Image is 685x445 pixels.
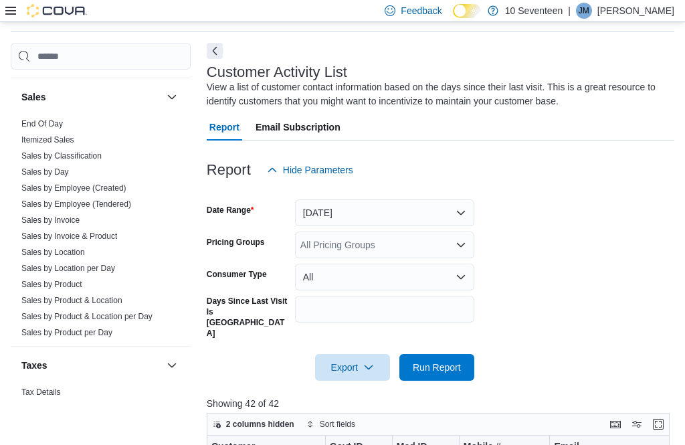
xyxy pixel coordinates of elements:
label: Days Since Last Visit Is [GEOGRAPHIC_DATA] [207,296,290,339]
h3: Report [207,162,251,178]
input: Dark Mode [453,4,481,18]
div: Jeremy Mead [576,3,592,19]
p: [PERSON_NAME] [597,3,674,19]
span: Email Subscription [256,114,340,141]
a: Sales by Classification [21,151,102,161]
label: Date Range [207,205,254,215]
button: Taxes [164,357,180,373]
a: Sales by Location [21,248,85,257]
a: Sales by Day [21,167,69,177]
button: 2 columns hidden [207,416,300,432]
button: Open list of options [456,240,466,250]
label: Pricing Groups [207,237,265,248]
span: Sort fields [320,419,355,430]
a: Tax Details [21,387,61,397]
button: Sales [21,90,161,104]
a: Sales by Product & Location [21,296,122,305]
a: Sales by Employee (Tendered) [21,199,131,209]
div: View a list of customer contact information based on the days since their last visit. This is a g... [207,80,668,108]
a: Sales by Product [21,280,82,289]
span: JM [579,3,589,19]
span: Report [209,114,239,141]
p: 10 Seventeen [505,3,563,19]
button: Taxes [21,359,161,372]
h3: Taxes [21,359,47,372]
p: Showing 42 of 42 [207,397,674,410]
a: Sales by Invoice & Product [21,232,117,241]
a: Sales by Location per Day [21,264,115,273]
button: All [295,264,474,290]
div: Sales [11,116,191,346]
button: Export [315,354,390,381]
span: Feedback [401,4,442,17]
button: Enter fullscreen [650,416,666,432]
button: Run Report [399,354,474,381]
span: Run Report [413,361,461,374]
a: End Of Day [21,119,63,128]
h3: Sales [21,90,46,104]
a: Sales by Product per Day [21,328,112,337]
button: [DATE] [295,199,474,226]
button: Sort fields [301,416,361,432]
button: Next [207,43,223,59]
button: Display options [629,416,645,432]
label: Consumer Type [207,269,267,280]
span: Export [323,354,382,381]
span: Hide Parameters [283,163,353,177]
p: | [568,3,571,19]
a: Sales by Product & Location per Day [21,312,153,321]
button: Keyboard shortcuts [607,416,623,432]
span: 2 columns hidden [226,419,294,430]
img: Cova [27,4,87,17]
h3: Customer Activity List [207,64,347,80]
button: Hide Parameters [262,157,359,183]
button: Sales [164,89,180,105]
a: Sales by Employee (Created) [21,183,126,193]
a: Sales by Invoice [21,215,80,225]
div: Taxes [11,384,191,422]
a: Itemized Sales [21,135,74,145]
